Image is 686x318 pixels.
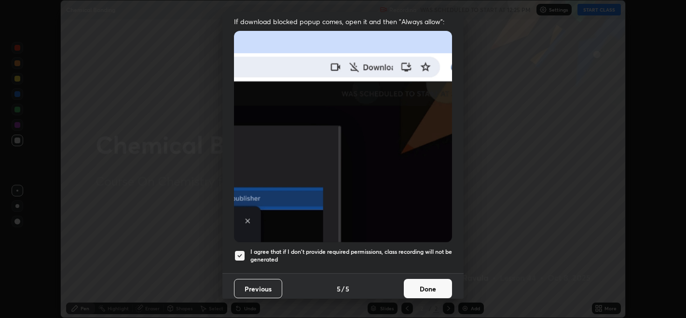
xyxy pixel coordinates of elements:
h4: 5 [345,284,349,294]
span: If download blocked popup comes, open it and then "Always allow": [234,17,452,26]
img: downloads-permission-blocked.gif [234,31,452,242]
h4: 5 [337,284,341,294]
h5: I agree that if I don't provide required permissions, class recording will not be generated [250,248,452,263]
h4: / [342,284,344,294]
button: Done [404,279,452,298]
button: Previous [234,279,282,298]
